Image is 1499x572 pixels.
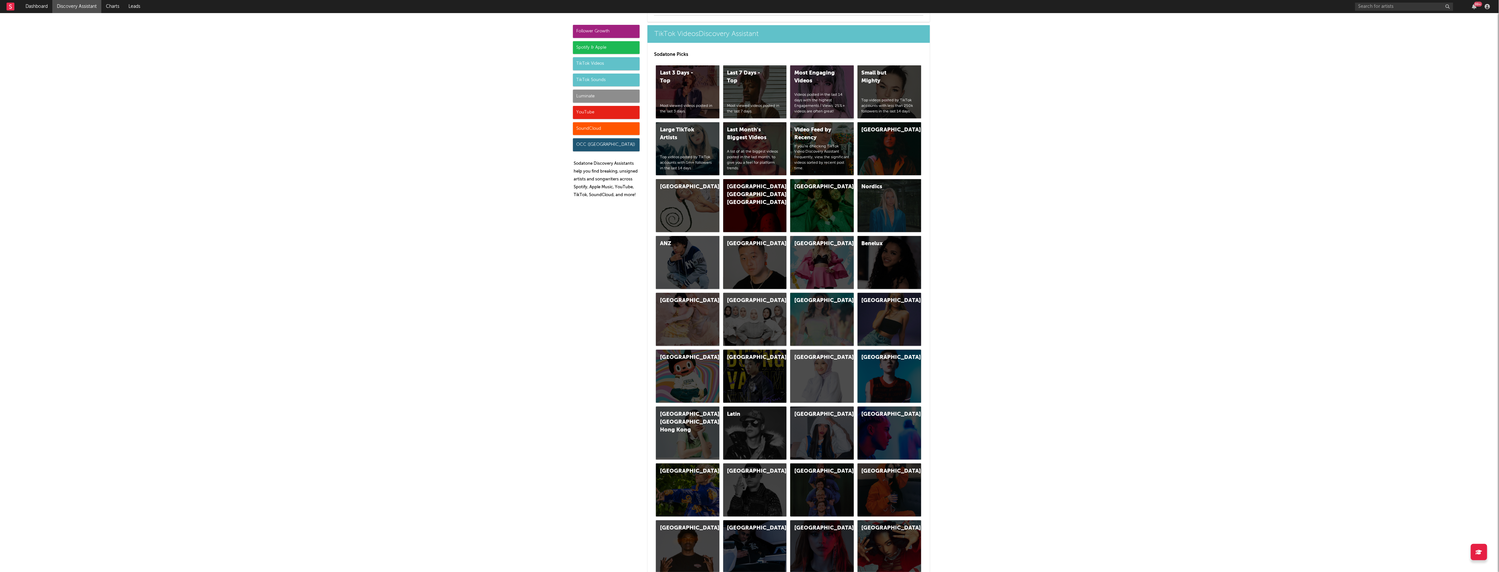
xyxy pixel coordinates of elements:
a: Last 7 Days - TopMost viewed videos posted in the last 7 days. [723,65,787,118]
div: If you're checking TikTok Video Discovery Assistant frequently, view the significant videos sorte... [794,144,850,171]
a: [GEOGRAPHIC_DATA] [858,350,921,403]
a: [GEOGRAPHIC_DATA] [656,179,719,232]
div: Follower Growth [573,25,640,38]
div: [GEOGRAPHIC_DATA] [660,524,704,532]
div: Benelux [862,240,906,248]
a: TikTok VideosDiscovery Assistant [648,25,930,43]
div: [GEOGRAPHIC_DATA] [862,126,906,134]
div: [GEOGRAPHIC_DATA] [660,297,704,305]
a: [GEOGRAPHIC_DATA] [656,293,719,346]
div: [GEOGRAPHIC_DATA] [660,467,704,475]
div: TikTok Sounds [573,74,640,87]
div: Most viewed videos posted in the last 3 days. [660,103,716,114]
div: Top videos posted by TikTok accounts with 1m+ followers in the last 14 days. [660,155,716,171]
div: [GEOGRAPHIC_DATA] [727,297,772,305]
p: Sodatone Picks [654,51,923,59]
a: Video Feed by RecencyIf you're checking TikTok Video Discovery Assistant frequently, view the sig... [790,122,854,175]
div: [GEOGRAPHIC_DATA], [GEOGRAPHIC_DATA], [GEOGRAPHIC_DATA] [727,183,772,207]
div: Latin [727,411,772,418]
p: Sodatone Discovery Assistants help you find breaking, unsigned artists and songwriters across Spo... [574,160,640,199]
a: Last 3 Days - TopMost viewed videos posted in the last 3 days. [656,65,719,118]
div: OCC ([GEOGRAPHIC_DATA]) [573,138,640,151]
div: Video Feed by Recency [794,126,839,142]
div: Most viewed videos posted in the last 7 days. [727,103,783,114]
div: [GEOGRAPHIC_DATA] [794,467,839,475]
div: [GEOGRAPHIC_DATA] [660,354,704,362]
div: [GEOGRAPHIC_DATA] [727,524,772,532]
a: Most Engaging VideosVideos posted in the last 14 days with the highest Engagements / Views. 25%+ ... [790,65,854,118]
a: Latin [723,407,787,460]
a: [GEOGRAPHIC_DATA] [858,293,921,346]
div: Videos posted in the last 14 days with the highest Engagements / Views. 25%+ videos are often great! [794,92,850,114]
div: [GEOGRAPHIC_DATA] [794,240,839,248]
a: Large TikTok ArtistsTop videos posted by TikTok accounts with 1m+ followers in the last 14 days. [656,122,719,175]
div: Spotify & Apple [573,41,640,54]
div: [GEOGRAPHIC_DATA] [727,240,772,248]
a: [GEOGRAPHIC_DATA] [790,407,854,460]
div: TikTok Videos [573,57,640,70]
a: [GEOGRAPHIC_DATA], [GEOGRAPHIC_DATA], [GEOGRAPHIC_DATA] [723,179,787,232]
input: Search for artists [1355,3,1453,11]
div: [GEOGRAPHIC_DATA] [727,354,772,362]
div: [GEOGRAPHIC_DATA] [862,467,906,475]
a: [GEOGRAPHIC_DATA] [723,350,787,403]
a: [GEOGRAPHIC_DATA] [790,350,854,403]
div: ANZ [660,240,704,248]
a: [GEOGRAPHIC_DATA] [790,179,854,232]
a: [GEOGRAPHIC_DATA] [723,463,787,516]
div: [GEOGRAPHIC_DATA] [862,524,906,532]
a: [GEOGRAPHIC_DATA] [790,463,854,516]
a: ANZ [656,236,719,289]
a: Benelux [858,236,921,289]
div: [GEOGRAPHIC_DATA] [794,354,839,362]
div: Luminate [573,90,640,103]
a: Nordics [858,179,921,232]
div: Small but Mighty [862,69,906,85]
button: 99+ [1472,4,1477,9]
div: [GEOGRAPHIC_DATA] [794,524,839,532]
div: [GEOGRAPHIC_DATA] [660,183,704,191]
a: [GEOGRAPHIC_DATA] [656,350,719,403]
div: [GEOGRAPHIC_DATA] [794,411,839,418]
div: [GEOGRAPHIC_DATA] [862,354,906,362]
div: Most Engaging Videos [794,69,839,85]
div: A list of all the biggest videos posted in the last month, to give you a feel for platform trends. [727,149,783,171]
a: [GEOGRAPHIC_DATA] [723,293,787,346]
div: [GEOGRAPHIC_DATA], [GEOGRAPHIC_DATA], Hong Kong [660,411,704,434]
div: Last Month's Biggest Videos [727,126,772,142]
div: [GEOGRAPHIC_DATA] [727,467,772,475]
a: [GEOGRAPHIC_DATA] [790,293,854,346]
a: [GEOGRAPHIC_DATA] [858,122,921,175]
div: SoundCloud [573,122,640,135]
a: [GEOGRAPHIC_DATA], [GEOGRAPHIC_DATA], Hong Kong [656,407,719,460]
a: [GEOGRAPHIC_DATA] [858,463,921,516]
div: YouTube [573,106,640,119]
div: [GEOGRAPHIC_DATA] [862,297,906,305]
a: Last Month's Biggest VideosA list of all the biggest videos posted in the last month, to give you... [723,122,787,175]
a: [GEOGRAPHIC_DATA] [858,407,921,460]
div: Top videos posted by TikTok accounts with less than 250k followers in the last 14 days. [862,98,917,114]
a: Small but MightyTop videos posted by TikTok accounts with less than 250k followers in the last 14... [858,65,921,118]
a: [GEOGRAPHIC_DATA] [656,463,719,516]
div: Large TikTok Artists [660,126,704,142]
a: [GEOGRAPHIC_DATA] [723,236,787,289]
div: Last 7 Days - Top [727,69,772,85]
div: [GEOGRAPHIC_DATA] [794,297,839,305]
div: [GEOGRAPHIC_DATA] [794,183,839,191]
div: Last 3 Days - Top [660,69,704,85]
a: [GEOGRAPHIC_DATA] [790,236,854,289]
div: 99 + [1474,2,1482,7]
div: [GEOGRAPHIC_DATA] [862,411,906,418]
div: Nordics [862,183,906,191]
